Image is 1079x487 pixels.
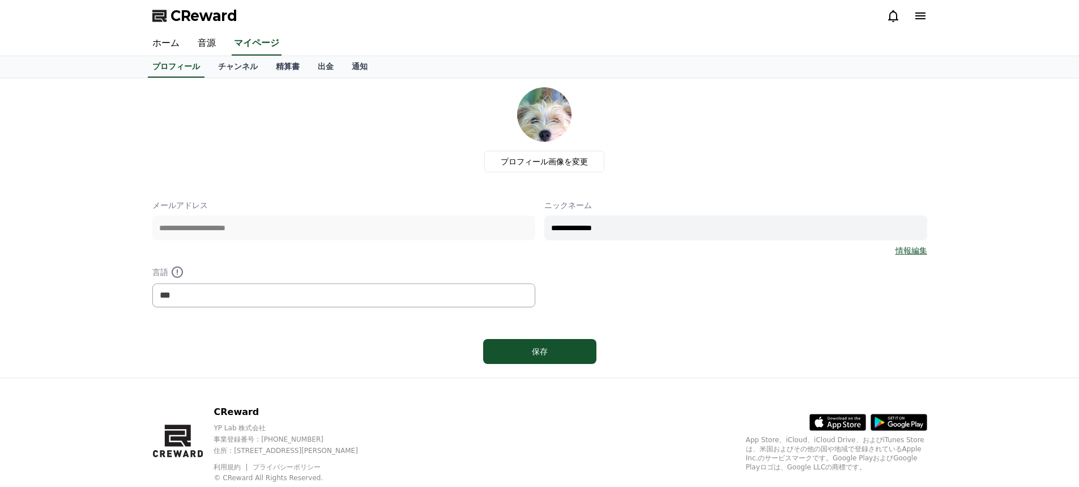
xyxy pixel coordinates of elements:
a: 情報編集 [895,245,927,256]
label: プロフィール画像を変更 [484,151,604,172]
a: 通知 [343,56,377,78]
p: App Store、iCloud、iCloud Drive、およびiTunes Storeは、米国およびその他の国や地域で登録されているApple Inc.のサービスマークです。Google P... [746,435,927,472]
p: YP Lab 株式会社 [214,424,377,433]
a: マイページ [232,32,282,56]
p: CReward [214,405,377,419]
a: チャンネル [209,56,267,78]
p: 住所 : [STREET_ADDRESS][PERSON_NAME] [214,446,377,455]
p: 事業登録番号 : [PHONE_NUMBER] [214,435,377,444]
a: 精算書 [267,56,309,78]
p: © CReward All Rights Reserved. [214,473,377,482]
a: 出金 [309,56,343,78]
p: メールアドレス [152,200,535,211]
span: CReward [170,7,237,25]
a: プライバシーポリシー [253,463,321,471]
div: 保存 [506,346,574,357]
p: ニックネーム [544,200,927,211]
button: 保存 [483,339,596,364]
a: 利用規約 [214,463,249,471]
a: ホーム [143,32,189,56]
a: CReward [152,7,237,25]
a: 音源 [189,32,225,56]
a: プロフィール [148,56,204,78]
img: profile_image [517,87,572,142]
p: 言語 [152,265,535,279]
